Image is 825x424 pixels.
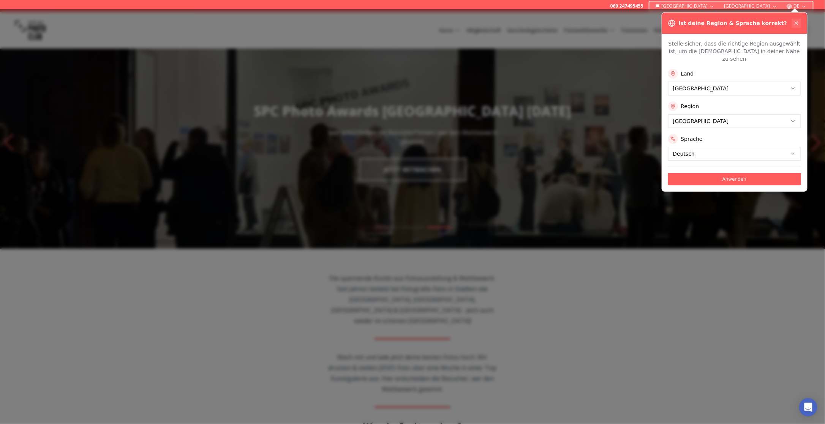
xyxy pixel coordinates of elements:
[668,173,801,185] button: Anwenden
[799,398,817,416] div: Open Intercom Messenger
[668,40,801,63] p: Stelle sicher, dass die richtige Region ausgewählt ist, um die [DEMOGRAPHIC_DATA] in deiner Nähe ...
[653,2,718,11] button: [GEOGRAPHIC_DATA]
[679,19,787,27] h3: Ist deine Region & Sprache korrekt?
[610,3,643,9] a: 069 247495455
[681,135,703,143] label: Sprache
[681,70,694,77] label: Land
[681,102,699,110] label: Region
[784,2,810,11] button: DE
[721,2,781,11] button: [GEOGRAPHIC_DATA]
